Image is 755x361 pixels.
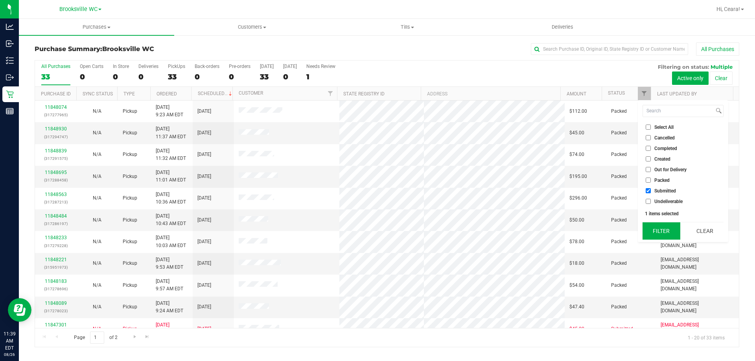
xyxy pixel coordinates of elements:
span: [DATE] 9:23 AM EDT [156,104,183,119]
button: N/A [93,151,101,158]
button: N/A [93,108,101,115]
span: [DATE] [197,238,211,246]
div: Back-orders [195,64,219,69]
span: Packed [611,282,627,289]
span: $45.00 [569,325,584,333]
input: 1 [90,332,104,344]
div: Open Carts [80,64,103,69]
span: [DATE] 9:53 AM EDT [156,256,183,271]
inline-svg: Inventory [6,57,14,64]
a: Go to the next page [129,332,140,342]
input: Packed [646,178,651,183]
button: Clear [710,71,733,85]
span: [EMAIL_ADDRESS][DOMAIN_NAME] [661,300,734,315]
span: [DATE] 11:37 AM EDT [156,125,186,140]
a: Customers [174,19,330,35]
span: Not Applicable [93,326,101,332]
a: Deliveries [485,19,640,35]
span: $54.00 [569,282,584,289]
p: 08/26 [4,352,15,357]
span: $45.00 [569,129,584,137]
span: Customers [175,24,329,31]
span: $112.00 [569,108,587,115]
span: Cancelled [654,136,675,140]
h3: Purchase Summary: [35,46,269,53]
span: Pickup [123,151,137,158]
div: Needs Review [306,64,335,69]
p: (317288458) [40,176,72,184]
span: Pickup [123,216,137,224]
span: Completed [654,146,677,151]
a: Scheduled [198,91,234,96]
button: N/A [93,303,101,311]
span: Tills [330,24,484,31]
div: 0 [113,72,129,81]
span: [DATE] [197,325,211,333]
input: Select All [646,125,651,130]
span: [DATE] [197,303,211,311]
a: Sync Status [83,91,113,97]
button: N/A [93,216,101,224]
button: Filter [643,222,680,240]
a: Type [123,91,135,97]
span: Pickup [123,325,137,333]
span: Deliveries [541,24,584,31]
span: [DATE] [197,151,211,158]
div: Deliveries [138,64,158,69]
p: (317279228) [40,242,72,249]
span: Packed [611,108,627,115]
span: Brooksville WC [102,45,154,53]
input: Submitted [646,188,651,193]
a: Customer [239,90,263,96]
div: 1 [306,72,335,81]
span: Pickup [123,282,137,289]
span: Submitted [654,189,676,193]
input: Out for Delivery [646,167,651,172]
span: Undeliverable [654,199,683,204]
p: 11:39 AM EDT [4,330,15,352]
p: (317278696) [40,285,72,293]
span: Not Applicable [93,217,101,223]
span: Packed [611,303,627,311]
span: Pickup [123,108,137,115]
span: Select All [654,125,674,130]
span: Hi, Ceara! [716,6,740,12]
span: [DATE] 9:24 AM EDT [156,300,183,315]
p: (317287213) [40,198,72,206]
span: Not Applicable [93,239,101,244]
div: 0 [195,72,219,81]
a: 11847301 [45,322,67,328]
a: 11848695 [45,170,67,175]
button: N/A [93,260,101,267]
p: (317291575) [40,155,72,162]
input: Search [643,105,714,117]
span: [EMAIL_ADDRESS][DOMAIN_NAME] [661,278,734,293]
span: Created [654,157,670,161]
a: 11848074 [45,104,67,110]
div: [DATE] [260,64,274,69]
span: Pickup [123,194,137,202]
div: 33 [168,72,185,81]
span: Not Applicable [93,130,101,136]
a: Filter [638,87,651,100]
input: Search Purchase ID, Original ID, State Registry ID or Customer Name... [531,43,688,55]
button: N/A [93,129,101,137]
input: Undeliverable [646,199,651,204]
div: [DATE] [283,64,297,69]
a: Last Updated By [657,91,697,97]
p: (317294747) [40,133,72,141]
div: In Store [113,64,129,69]
span: Not Applicable [93,174,101,179]
span: [DATE] 11:01 AM EDT [156,169,186,184]
button: N/A [93,282,101,289]
span: Not Applicable [93,260,101,266]
div: 0 [80,72,103,81]
a: 11848839 [45,148,67,154]
inline-svg: Retail [6,90,14,98]
span: [DATE] [197,216,211,224]
span: Packed [611,129,627,137]
a: Status [608,90,625,96]
input: Cancelled [646,135,651,140]
span: Submitted [611,325,633,333]
span: Packed [611,216,627,224]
